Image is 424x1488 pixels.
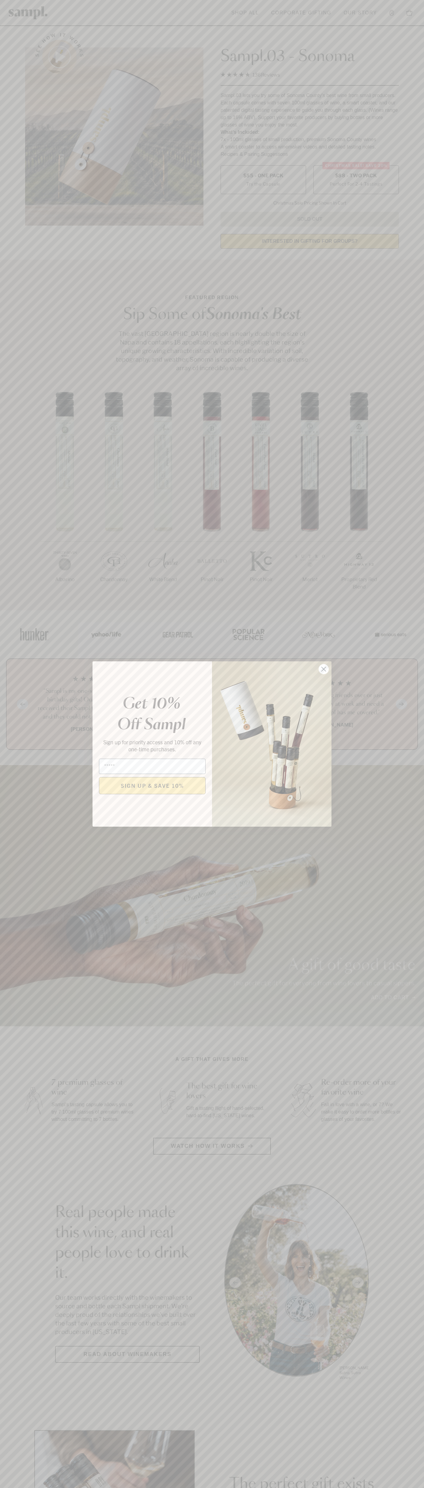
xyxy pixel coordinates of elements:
em: Get 10% Off Sampl [117,697,186,732]
button: SIGN UP & SAVE 10% [99,777,206,794]
input: Email [99,759,206,774]
button: Close dialog [318,664,329,674]
span: Sign up for priority access and 10% off any one-time purchases. [103,738,201,753]
img: 96933287-25a1-481a-a6d8-4dd623390dc6.png [212,661,331,827]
